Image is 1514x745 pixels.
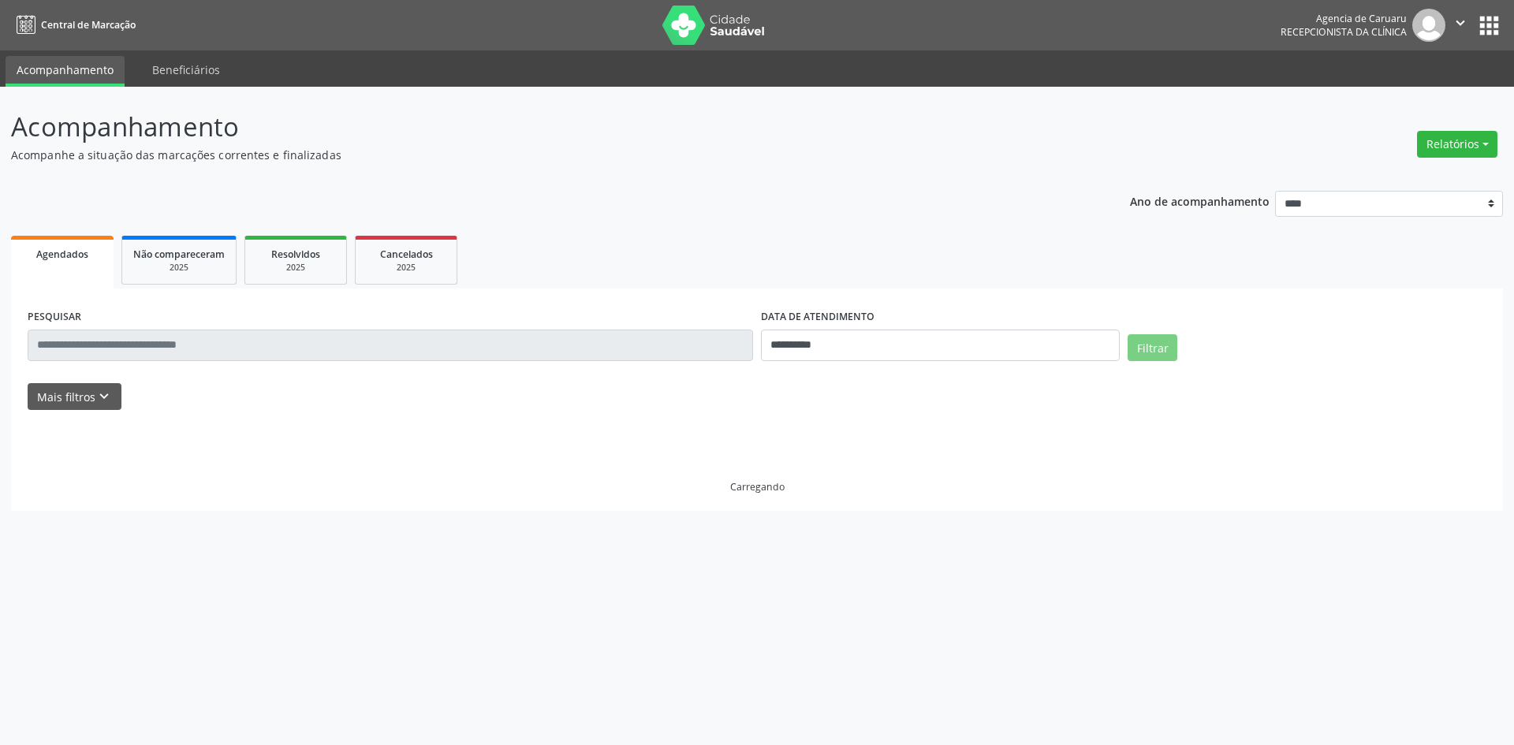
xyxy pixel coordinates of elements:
a: Acompanhamento [6,56,125,87]
label: DATA DE ATENDIMENTO [761,305,874,330]
p: Acompanhamento [11,107,1055,147]
span: Cancelados [380,248,433,261]
p: Ano de acompanhamento [1130,191,1270,210]
img: img [1412,9,1445,42]
a: Beneficiários [141,56,231,84]
span: Agendados [36,248,88,261]
a: Central de Marcação [11,12,136,38]
span: Não compareceram [133,248,225,261]
div: Carregando [730,480,785,494]
i: keyboard_arrow_down [95,388,113,405]
button:  [1445,9,1475,42]
p: Acompanhe a situação das marcações correntes e finalizadas [11,147,1055,163]
div: 2025 [256,262,335,274]
button: Filtrar [1128,334,1177,361]
i:  [1452,14,1469,32]
span: Recepcionista da clínica [1281,25,1407,39]
div: 2025 [133,262,225,274]
label: PESQUISAR [28,305,81,330]
span: Resolvidos [271,248,320,261]
button: Relatórios [1417,131,1497,158]
button: apps [1475,12,1503,39]
button: Mais filtroskeyboard_arrow_down [28,383,121,411]
span: Central de Marcação [41,18,136,32]
div: Agencia de Caruaru [1281,12,1407,25]
div: 2025 [367,262,446,274]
